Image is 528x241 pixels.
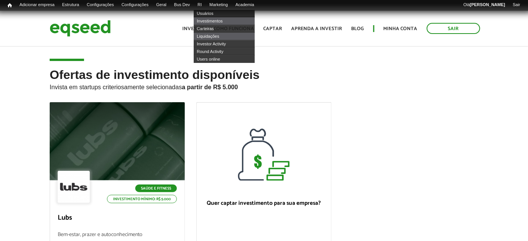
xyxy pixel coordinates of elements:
a: Academia [232,2,258,8]
p: Quer captar investimento para sua empresa? [204,200,324,207]
a: Sair [509,2,524,8]
a: RI [194,2,206,8]
a: Geral [152,2,170,8]
a: Configurações [83,2,118,8]
strong: a partir de R$ 5.000 [182,84,238,90]
span: Início [8,3,12,8]
a: Usuários [194,10,255,17]
p: Investimento mínimo: R$ 5.000 [107,195,177,203]
h2: Ofertas de investimento disponíveis [50,68,478,102]
a: Adicionar empresa [16,2,58,8]
a: Olá[PERSON_NAME] [460,2,509,8]
a: Captar [263,26,282,31]
a: Minha conta [384,26,418,31]
a: Configurações [118,2,152,8]
a: Sair [427,23,480,34]
a: Bus Dev [170,2,194,8]
strong: [PERSON_NAME] [470,2,505,7]
a: Marketing [206,2,232,8]
a: Estrutura [58,2,83,8]
p: Invista em startups criteriosamente selecionadas [50,82,478,91]
a: Aprenda a investir [291,26,342,31]
p: Saúde e Fitness [135,185,177,192]
p: Lubs [58,214,177,222]
img: EqSeed [50,18,111,39]
a: Blog [351,26,364,31]
a: Investir [182,26,204,31]
a: Início [4,2,16,9]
